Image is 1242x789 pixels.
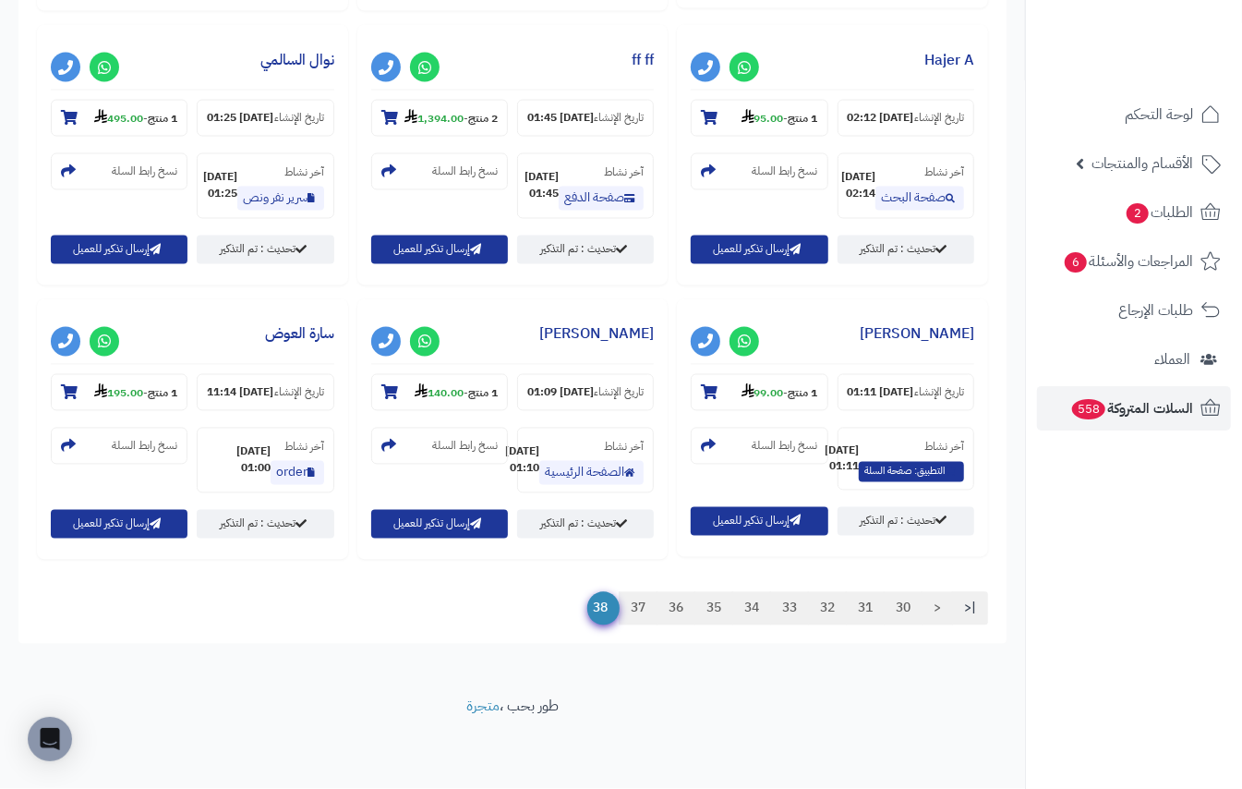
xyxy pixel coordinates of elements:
[94,109,177,127] small: -
[825,443,859,475] strong: [DATE] 01:11
[468,385,498,402] strong: 1 منتج
[1070,395,1193,421] span: السلات المتروكة
[284,164,324,181] small: آخر نشاط
[691,428,827,465] section: نسخ رابط السلة
[1091,151,1193,176] span: الأقسام والمنتجات
[94,385,143,402] strong: 195.00
[1037,239,1231,284] a: المراجعات والأسئلة6
[371,236,508,264] button: إرسال تذكير للعميل
[808,592,847,625] a: 32
[587,592,620,625] span: 38
[371,428,508,465] section: نسخ رابط السلة
[527,385,594,401] strong: [DATE] 01:09
[207,385,273,401] strong: [DATE] 11:14
[237,187,324,211] a: سرير نفر ونص
[859,462,964,482] span: التطبيق: صفحة السلة
[1037,190,1231,235] a: الطلبات2
[691,507,827,536] button: إرسال تذكير للعميل
[203,170,237,201] strong: [DATE] 01:25
[1125,102,1193,127] span: لوحة التحكم
[604,439,644,455] small: آخر نشاط
[742,109,818,127] small: -
[742,383,818,402] small: -
[432,439,498,455] small: نسخ رابط السلة
[284,439,324,455] small: آخر نشاط
[505,444,539,476] strong: [DATE] 01:10
[924,164,964,181] small: آخر نشاط
[1037,386,1231,431] a: السلات المتروكة558
[51,100,187,137] section: 1 منتج-495.00
[742,111,784,127] strong: 95.00
[265,323,334,346] a: سارة العوض
[94,383,177,402] small: -
[732,592,771,625] a: 34
[846,592,885,625] a: 31
[468,111,498,127] strong: 2 منتج
[371,510,508,539] button: إرسال تذكير للعميل
[51,428,187,465] section: نسخ رابط السلة
[952,592,988,625] a: |<
[207,111,273,127] strong: [DATE] 01:25
[274,385,324,401] small: تاريخ الإنشاء
[207,444,270,476] strong: [DATE] 01:00
[914,111,964,127] small: تاريخ الإنشاء
[466,696,500,718] a: متجرة
[594,385,644,401] small: تاريخ الإنشاء
[619,592,657,625] a: 37
[1037,288,1231,333] a: طلبات الإرجاع
[694,592,733,625] a: 35
[371,374,508,411] section: 1 منتج-140.00
[197,510,333,539] a: تحديث : تم التذكير
[691,153,827,190] section: نسخ رابط السلة
[838,507,974,536] a: تحديث : تم التذكير
[404,109,498,127] small: -
[404,111,464,127] strong: 1,394.00
[432,164,498,180] small: نسخ رابط السلة
[517,510,654,539] a: تحديث : تم التذكير
[632,49,654,71] a: ff ff
[922,592,953,625] a: <
[559,187,644,211] a: صفحة الدفع
[753,164,818,180] small: نسخ رابط السلة
[875,187,964,211] a: صفحة البحث
[657,592,695,625] a: 36
[691,236,827,264] button: إرسال تذكير للعميل
[1037,337,1231,382] a: العملاء
[371,100,508,137] section: 2 منتج-1,394.00
[841,170,875,201] strong: [DATE] 02:14
[1072,399,1105,419] span: 558
[924,439,964,455] small: آخر نشاط
[112,439,177,455] small: نسخ رابط السلة
[271,461,324,485] a: order
[1125,200,1193,225] span: الطلبات
[691,374,827,411] section: 1 منتج-99.00
[848,385,914,401] strong: [DATE] 01:11
[770,592,809,625] a: 33
[94,111,143,127] strong: 495.00
[415,383,498,402] small: -
[539,461,644,485] a: الصفحة الرئيسية
[691,100,827,137] section: 1 منتج-95.00
[860,323,974,346] a: [PERSON_NAME]
[51,236,187,264] button: إرسال تذكير للعميل
[789,385,818,402] strong: 1 منتج
[415,385,464,402] strong: 140.00
[260,49,334,71] a: نوال السالمي
[517,236,654,264] a: تحديث : تم التذكير
[789,111,818,127] strong: 1 منتج
[1065,252,1087,273] span: 6
[51,153,187,190] section: نسخ رابط السلة
[604,164,644,181] small: آخر نشاط
[51,374,187,411] section: 1 منتج-195.00
[753,439,818,455] small: نسخ رابط السلة
[848,111,914,127] strong: [DATE] 02:12
[884,592,922,625] a: 30
[1063,249,1193,274] span: المراجعات والأسئلة
[914,385,964,401] small: تاريخ الإنشاء
[148,111,177,127] strong: 1 منتج
[594,111,644,127] small: تاريخ الإنشاء
[51,510,187,539] button: إرسال تذكير للعميل
[197,236,333,264] a: تحديث : تم التذكير
[924,49,974,71] a: Hajer A
[527,111,594,127] strong: [DATE] 01:45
